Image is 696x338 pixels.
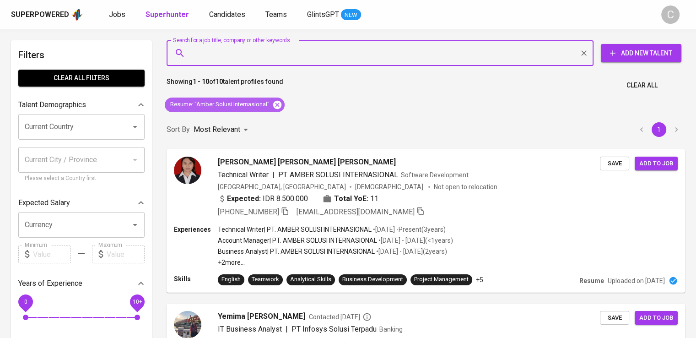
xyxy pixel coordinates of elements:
div: Teamwork [252,275,279,284]
span: 0 [24,299,27,305]
button: Add to job [635,311,678,325]
span: [PHONE_NUMBER] [218,207,279,216]
p: Not open to relocation [434,182,497,191]
p: Most Relevant [194,124,240,135]
button: Clear All filters [18,70,145,87]
input: Value [33,245,71,263]
a: Teams [265,9,289,21]
button: Open [129,218,141,231]
p: • [DATE] - [DATE] ( 2 years ) [375,247,447,256]
span: Resume : "Amber Solusi Internasional" [165,100,275,109]
span: Save [604,158,625,169]
div: [GEOGRAPHIC_DATA], [GEOGRAPHIC_DATA] [218,182,346,191]
div: Business Development [342,275,403,284]
p: Expected Salary [18,197,70,208]
div: Superpowered [11,10,69,20]
button: Open [129,120,141,133]
p: Uploaded on [DATE] [608,276,665,285]
span: NEW [341,11,361,20]
p: Showing of talent profiles found [167,77,283,94]
a: Jobs [109,9,127,21]
div: Years of Experience [18,274,145,293]
span: Add to job [639,158,673,169]
div: Most Relevant [194,121,251,138]
div: Resume: "Amber Solusi Internasional" [165,98,285,112]
span: Banking [379,326,403,333]
button: Save [600,157,629,171]
span: | [272,169,275,180]
span: 11 [370,193,378,204]
span: [DEMOGRAPHIC_DATA] [355,182,425,191]
span: Software Development [401,171,469,179]
p: Sort By [167,124,190,135]
button: Clear [577,47,590,60]
span: Jobs [109,10,125,19]
button: Add to job [635,157,678,171]
span: Contacted [DATE] [309,312,372,322]
b: Expected: [227,193,261,204]
a: Superpoweredapp logo [11,8,83,22]
div: C [661,5,680,24]
a: Superhunter [146,9,191,21]
p: Please select a Country first [25,174,138,183]
div: Talent Demographics [18,96,145,114]
span: GlintsGPT [307,10,339,19]
h6: Filters [18,48,145,62]
p: Skills [174,274,218,283]
div: IDR 8.500.000 [218,193,308,204]
img: 5f97bd7de3d8429d13039f0b1719c0be.jpg [174,157,201,184]
span: PT Infosys Solusi Terpadu [291,325,377,333]
a: [PERSON_NAME] [PERSON_NAME] [PERSON_NAME]Technical Writer|PT. AMBER SOLUSI INTERNASIONALSoftware ... [167,149,685,293]
a: GlintsGPT NEW [307,9,361,21]
button: Save [600,311,629,325]
span: Technical Writer [218,170,269,179]
input: Value [107,245,145,263]
p: Resume [579,276,604,285]
span: Clear All filters [26,72,137,84]
span: 10+ [132,299,142,305]
span: Add New Talent [608,48,674,59]
div: Analytical Skills [290,275,331,284]
b: Total YoE: [334,193,368,204]
b: 1 - 10 [193,78,209,85]
button: page 1 [652,122,666,137]
span: [PERSON_NAME] [PERSON_NAME] [PERSON_NAME] [218,157,396,168]
p: Business Analyst | PT. AMBER SOLUSI INTERNASIONAL [218,247,375,256]
p: +5 [476,275,483,284]
span: Yemima [PERSON_NAME] [218,311,305,322]
span: [EMAIL_ADDRESS][DOMAIN_NAME] [297,207,415,216]
span: IT Business Analyst [218,325,282,333]
b: 10 [216,78,223,85]
div: Expected Salary [18,194,145,212]
p: • [DATE] - [DATE] ( <1 years ) [377,236,453,245]
p: Years of Experience [18,278,82,289]
p: Experiences [174,225,218,234]
button: Clear All [623,77,661,94]
a: Candidates [209,9,247,21]
p: Technical Writer | PT. AMBER SOLUSI INTERNASIONAL [218,225,372,234]
span: Teams [265,10,287,19]
p: Account Manager | PT. AMBER SOLUSI INTERNASIONAL [218,236,377,245]
b: Superhunter [146,10,189,19]
span: Add to job [639,313,673,323]
p: +2 more ... [218,258,453,267]
span: PT. AMBER SOLUSI INTERNASIONAL [278,170,398,179]
span: Save [604,313,625,323]
span: Candidates [209,10,245,19]
button: Add New Talent [601,44,681,62]
span: Clear All [626,80,658,91]
div: English [221,275,241,284]
span: | [286,324,288,335]
svg: By Batam recruiter [362,312,372,322]
img: app logo [71,8,83,22]
p: Talent Demographics [18,99,86,110]
div: Project Management [414,275,469,284]
nav: pagination navigation [633,122,685,137]
p: • [DATE] - Present ( 3 years ) [372,225,446,234]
